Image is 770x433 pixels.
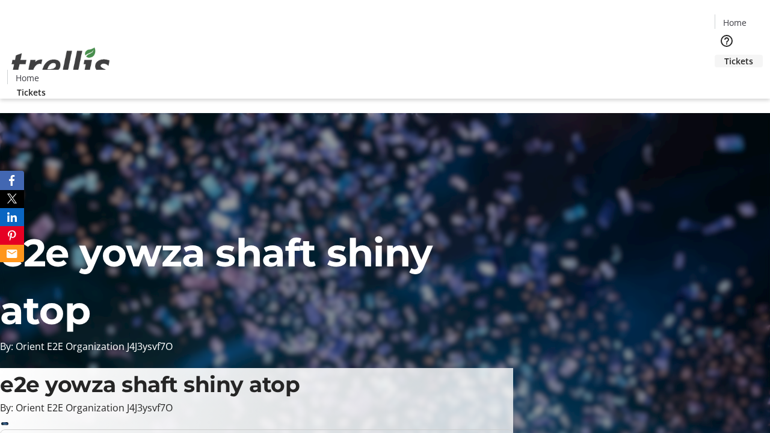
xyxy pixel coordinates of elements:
[715,67,739,91] button: Cart
[715,29,739,53] button: Help
[7,34,114,94] img: Orient E2E Organization J4J3ysvf7O's Logo
[723,16,747,29] span: Home
[715,16,754,29] a: Home
[16,72,39,84] span: Home
[8,72,46,84] a: Home
[724,55,753,67] span: Tickets
[7,86,55,99] a: Tickets
[715,55,763,67] a: Tickets
[17,86,46,99] span: Tickets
